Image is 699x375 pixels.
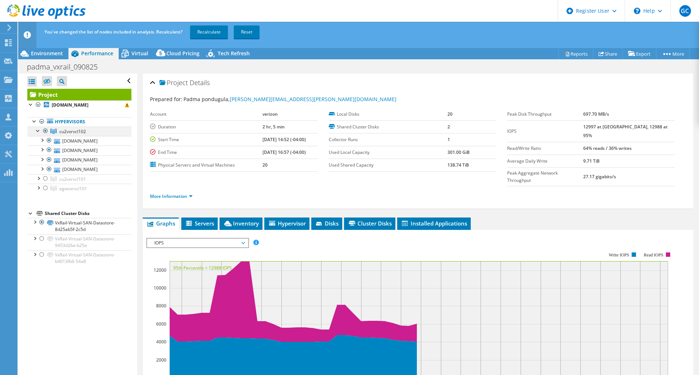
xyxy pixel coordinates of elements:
a: More [656,48,690,59]
text: 8000 [156,303,166,309]
a: Recalculate [190,25,228,39]
a: [DOMAIN_NAME] [27,145,131,155]
label: Used Shared Capacity [329,161,447,169]
span: egwvxrvcl101 [59,185,87,192]
a: Reset [234,25,260,39]
span: Servers [185,220,214,227]
text: 12000 [154,267,166,273]
label: Account [150,111,262,118]
label: Average Daily Write [507,157,583,165]
a: Project [27,89,131,100]
b: 301.00 GiB [447,149,470,155]
span: Cloud Pricing [166,50,200,57]
span: Graphs [146,220,175,227]
b: 9.71 TiB [583,158,600,164]
span: Cluster Disks [348,220,392,227]
label: Peak Aggregate Network Throughput [507,169,583,184]
a: Reports [558,48,593,59]
a: VxRail-Virtual-SAN-Datastore-9453d26a-b25e [27,234,131,250]
svg: \n [634,8,640,14]
label: Collector Runs [329,136,447,143]
b: 27.17 gigabits/s [583,173,616,180]
label: Peak Disk Throughput [507,111,583,118]
label: Physical Servers and Virtual Machines [150,161,262,169]
b: 2 [447,124,450,130]
h1: padma_vxrail_090825 [24,63,109,71]
label: Used Local Capacity [329,149,447,156]
a: [PERSON_NAME][EMAIL_ADDRESS][PERSON_NAME][DOMAIN_NAME] [230,96,396,103]
b: 138.74 TiB [447,162,469,168]
span: Hypervisor [268,220,306,227]
text: 95th Percentile = 12988 IOPS [173,265,232,271]
a: cu2vxrvcl101 [27,174,131,184]
a: Share [593,48,623,59]
b: 697.70 MB/s [583,111,609,117]
a: Hypervisors [27,117,131,127]
span: Virtual [131,50,148,57]
span: Tech Refresh [218,50,250,57]
span: Details [190,78,210,87]
span: Project [159,79,188,87]
a: VxRail-Virtual-SAN-Datastore-b4013fb6-54a8 [27,250,131,266]
b: [DATE] 14:52 (-04:00) [262,136,306,143]
span: IOPS [151,239,244,247]
span: Installed Applications [401,220,467,227]
span: Performance [81,50,113,57]
b: [DOMAIN_NAME] [52,102,88,108]
b: 2 hr, 5 min [262,124,285,130]
span: Inventory [223,220,259,227]
a: More Information [150,193,193,199]
a: [DOMAIN_NAME] [27,136,131,145]
b: 20 [262,162,268,168]
b: 1 [447,136,450,143]
span: You've changed the list of nodes included in analysis. Recalculate? [44,29,182,35]
label: Local Disks [329,111,447,118]
a: [DOMAIN_NAME] [27,165,131,174]
span: Disks [315,220,339,227]
span: cu2vxrvcl101 [59,176,86,182]
a: [DOMAIN_NAME] [27,155,131,165]
a: VxRail-Virtual-SAN-Datastore-8d25ab5f-2c5d [27,218,131,234]
a: egwvxrvcl101 [27,184,131,193]
text: 6000 [156,321,166,327]
a: Export [623,48,656,59]
b: 20 [447,111,453,117]
a: cu2vxrvcl102 [27,127,131,136]
label: Read/Write Ratio [507,145,583,152]
span: Environment [31,50,63,57]
label: Prepared for: [150,96,182,103]
div: Shared Cluster Disks [45,209,131,218]
b: 64% reads / 36% writes [583,145,632,151]
label: Start Time [150,136,262,143]
b: verizon [262,111,278,117]
a: [DOMAIN_NAME] [27,100,131,110]
text: 2000 [156,357,166,363]
label: Shared Cluster Disks [329,123,447,131]
text: 4000 [156,339,166,345]
label: Duration [150,123,262,131]
text: 10000 [154,285,166,291]
span: cu2vxrvcl102 [59,128,86,135]
b: 12997 at [GEOGRAPHIC_DATA], 12988 at 95% [583,124,668,139]
span: Padma pondugula, [183,96,396,103]
span: GC [679,5,691,17]
text: Read IOPS [644,252,664,258]
label: End Time [150,149,262,156]
b: [DATE] 16:57 (-04:00) [262,149,306,155]
text: Write IOPS [609,252,629,258]
label: IOPS [507,128,583,135]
